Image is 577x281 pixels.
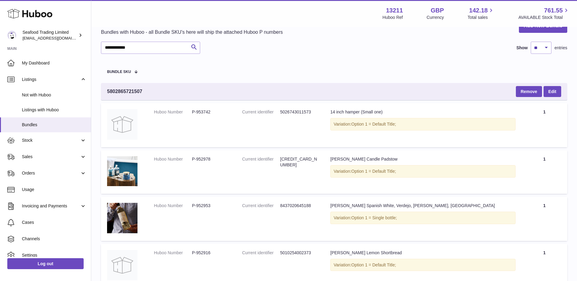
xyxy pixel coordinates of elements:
a: 761.55 AVAILABLE Stock Total [518,6,570,20]
div: Variation: [330,259,516,271]
div: 14 inch hamper (Small one) [330,109,516,115]
span: Usage [22,187,86,193]
dt: Huboo Number [154,203,192,209]
span: AVAILABLE Stock Total [518,15,570,20]
div: Variation: [330,118,516,130]
img: Rick Stein Lemon Shortbread [107,250,137,280]
dd: [CREDIT_CARD_NUMBER] [280,156,318,168]
span: Option 1 = Single bottle; [351,215,397,220]
span: Total sales [468,15,495,20]
dd: P-952916 [192,250,230,256]
dd: P-953742 [192,109,230,115]
span: Cases [22,220,86,225]
span: Listings with Huboo [22,107,86,113]
span: Option 1 = Default Title; [351,169,396,174]
dt: Current identifier [242,156,280,168]
span: Option 1 = Default Title; [351,262,396,267]
label: Show [516,45,528,51]
dd: 5026743011573 [280,109,318,115]
div: [PERSON_NAME] Spanish White, Verdejo, [PERSON_NAME], [GEOGRAPHIC_DATA] [330,203,516,209]
span: Listings [22,77,80,82]
td: 1 [522,150,567,194]
a: Log out [7,258,84,269]
dt: Current identifier [242,109,280,115]
span: My Dashboard [22,60,86,66]
span: Stock [22,137,80,143]
span: 142.18 [469,6,488,15]
div: Variation: [330,212,516,224]
span: Bundles [22,122,86,128]
span: Bundle SKU [107,70,131,74]
div: [PERSON_NAME] Lemon Shortbread [330,250,516,256]
td: 1 [522,197,567,241]
strong: GBP [431,6,444,15]
span: Invoicing and Payments [22,203,80,209]
span: Settings [22,252,86,258]
dd: 8437020645188 [280,203,318,209]
div: [PERSON_NAME] Candle Padstow [330,156,516,162]
dd: 5010254002373 [280,250,318,256]
dt: Huboo Number [154,250,192,256]
div: Currency [427,15,444,20]
img: Rick Stein's Spanish White, Verdejo, D.O Rueda, Spain [107,203,137,233]
strong: 13211 [386,6,403,15]
span: Option 1 = Default Title; [351,122,396,127]
dd: P-952978 [192,156,230,162]
span: Channels [22,236,86,242]
dt: Huboo Number [154,156,192,162]
a: Edit [544,86,561,97]
div: Variation: [330,165,516,178]
dd: P-952953 [192,203,230,209]
dt: Current identifier [242,250,280,256]
dt: Huboo Number [154,109,192,115]
span: Not with Huboo [22,92,86,98]
dt: Current identifier [242,203,280,209]
button: Remove [516,86,542,97]
span: 761.55 [544,6,563,15]
span: 5802865721507 [107,88,142,95]
a: 142.18 Total sales [468,6,495,20]
span: entries [554,45,567,51]
p: Bundles with Huboo - all Bundle SKU's here will ship the attached Huboo P numbers [101,29,283,36]
div: Huboo Ref [383,15,403,20]
img: Jill Stein Candle Padstow [107,156,137,186]
span: [EMAIL_ADDRESS][DOMAIN_NAME] [23,36,89,40]
img: online@rickstein.com [7,31,16,40]
div: Seafood Trading Limited [23,29,77,41]
span: Orders [22,170,80,176]
img: 14 inch hamper (Small one) [107,109,137,140]
td: 1 [522,103,567,147]
span: Sales [22,154,80,160]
